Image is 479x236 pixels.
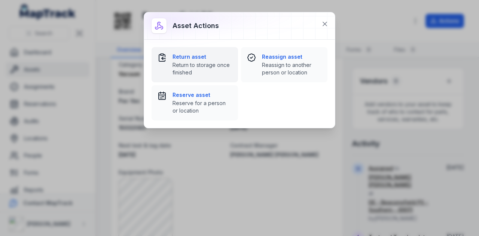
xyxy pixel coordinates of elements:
span: Reassign to another person or location [262,61,321,76]
strong: Return asset [173,53,232,61]
span: Return to storage once finished [173,61,232,76]
strong: Reassign asset [262,53,321,61]
h3: Asset actions [173,21,219,31]
span: Reserve for a person or location [173,99,232,114]
button: Reassign assetReassign to another person or location [241,47,327,82]
button: Reserve assetReserve for a person or location [152,85,238,120]
strong: Reserve asset [173,91,232,99]
button: Return assetReturn to storage once finished [152,47,238,82]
